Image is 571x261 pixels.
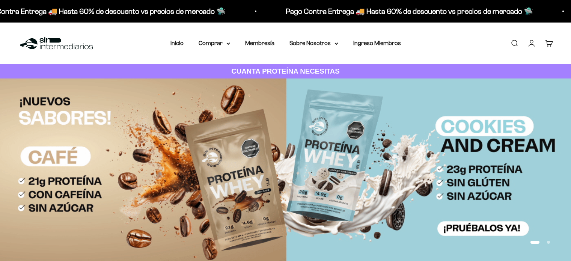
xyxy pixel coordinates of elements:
a: Ingreso Miembros [353,40,401,46]
p: Pago Contra Entrega 🚚 Hasta 60% de descuento vs precios de mercado 🛸 [238,5,485,17]
a: Inicio [170,40,184,46]
strong: CUANTA PROTEÍNA NECESITAS [231,67,340,75]
summary: Comprar [199,38,230,48]
summary: Sobre Nosotros [289,38,338,48]
a: Membresía [245,40,274,46]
